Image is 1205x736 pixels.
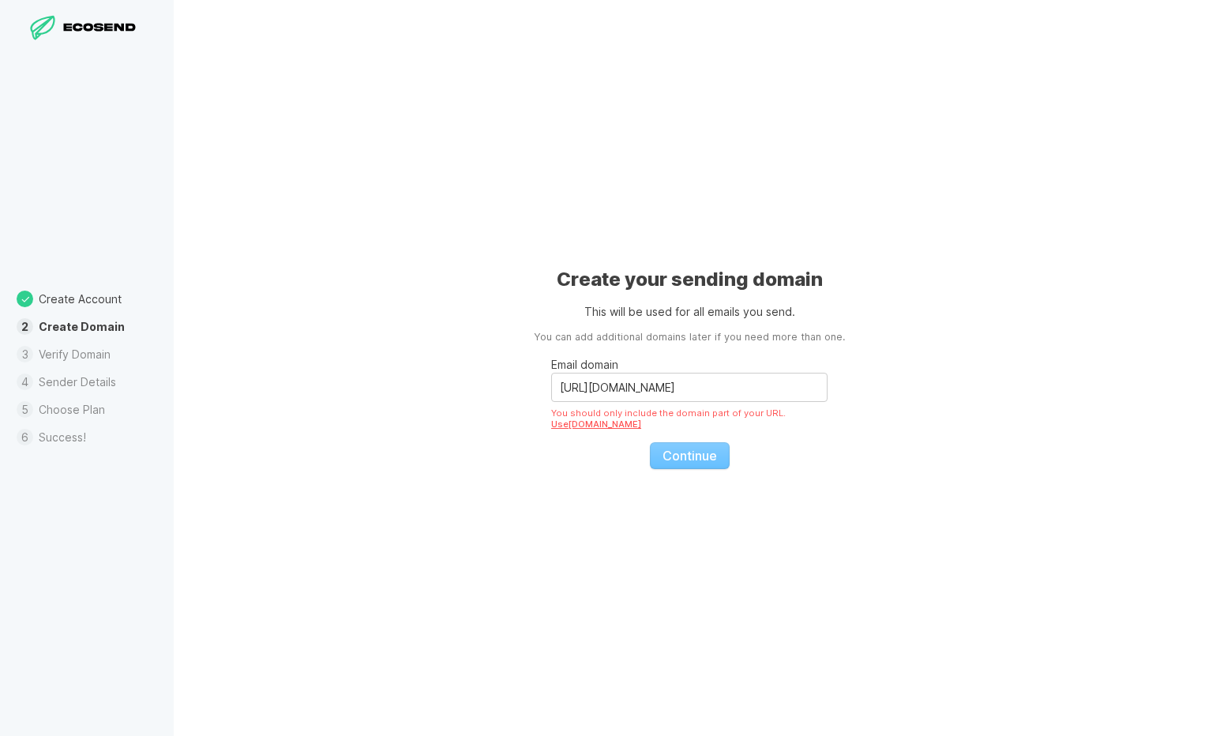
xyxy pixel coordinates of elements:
[551,419,641,430] a: Use [DOMAIN_NAME]
[584,303,795,320] p: This will be used for all emails you send.
[557,267,823,292] h1: Create your sending domain
[551,407,828,430] div: You should only include the domain part of your URL.
[534,330,845,345] aside: You can add additional domains later if you need more than one.
[551,356,828,373] p: Email domain
[551,373,828,402] input: Email domain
